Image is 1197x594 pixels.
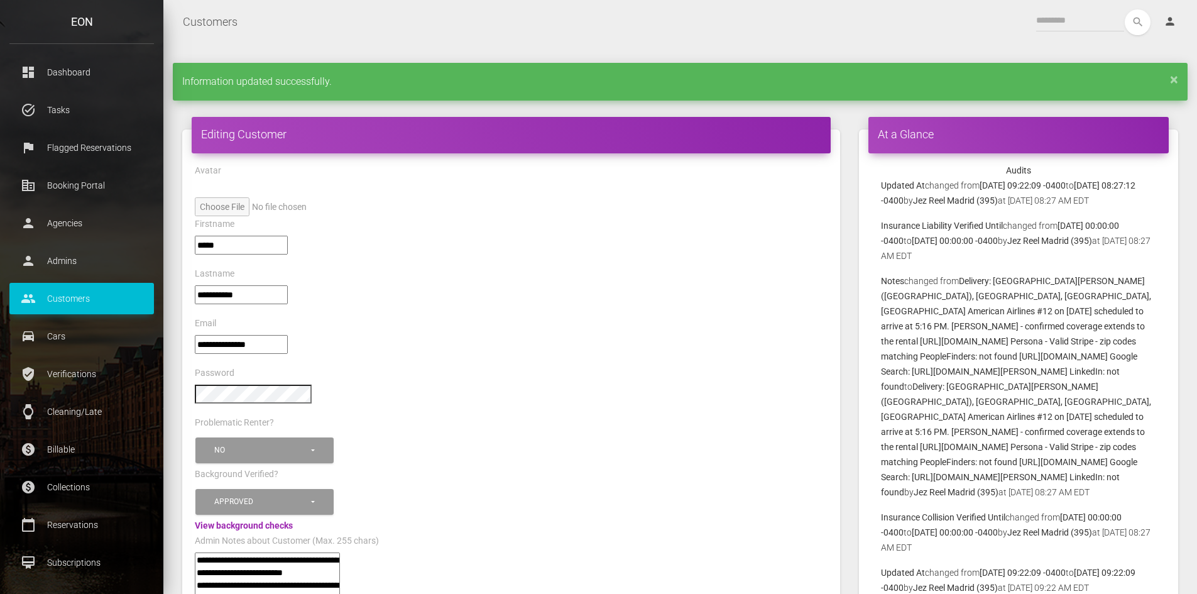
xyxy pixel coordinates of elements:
a: flag Flagged Reservations [9,132,154,163]
b: Updated At [881,180,925,190]
p: Flagged Reservations [19,138,145,157]
label: Password [195,367,234,380]
a: person [1154,9,1188,35]
div: Approved [214,497,309,507]
div: Information updated successfully. [173,63,1188,101]
p: Booking Portal [19,176,145,195]
p: Cleaning/Late [19,402,145,421]
b: Insurance Liability Verified Until [881,221,1003,231]
a: corporate_fare Booking Portal [9,170,154,201]
p: Collections [19,478,145,497]
b: Jez Reel Madrid (395) [1007,527,1092,537]
b: Jez Reel Madrid (395) [914,487,998,497]
b: Delivery: [GEOGRAPHIC_DATA][PERSON_NAME] ([GEOGRAPHIC_DATA]), [GEOGRAPHIC_DATA], [GEOGRAPHIC_DATA... [881,382,1151,497]
h4: At a Glance [878,126,1159,142]
strong: Audits [1006,165,1031,175]
a: person Admins [9,245,154,277]
a: drive_eta Cars [9,321,154,352]
label: Email [195,317,216,330]
p: changed from to by at [DATE] 08:27 AM EDT [881,273,1156,500]
p: Customers [19,289,145,308]
h4: Editing Customer [201,126,821,142]
b: [DATE] 00:00:00 -0400 [912,527,998,537]
a: person Agencies [9,207,154,239]
p: changed from to by at [DATE] 08:27 AM EDT [881,218,1156,263]
b: [DATE] 09:22:09 -0400 [980,568,1066,578]
a: verified_user Verifications [9,358,154,390]
p: Agencies [19,214,145,233]
p: Tasks [19,101,145,119]
a: paid Billable [9,434,154,465]
p: Verifications [19,365,145,383]
label: Firstname [195,218,234,231]
b: [DATE] 00:00:00 -0400 [912,236,998,246]
p: Cars [19,327,145,346]
b: Insurance Collision Verified Until [881,512,1005,522]
a: people Customers [9,283,154,314]
p: Dashboard [19,63,145,82]
b: [DATE] 09:22:09 -0400 [980,180,1066,190]
b: Notes [881,276,904,286]
a: watch Cleaning/Late [9,396,154,427]
p: Billable [19,440,145,459]
b: Delivery: [GEOGRAPHIC_DATA][PERSON_NAME] ([GEOGRAPHIC_DATA]), [GEOGRAPHIC_DATA], [GEOGRAPHIC_DATA... [881,276,1151,392]
a: card_membership Subscriptions [9,547,154,578]
label: Avatar [195,165,221,177]
div: No [214,445,309,456]
button: Approved [195,489,334,515]
p: changed from to by at [DATE] 08:27 AM EDT [881,178,1156,208]
i: person [1164,15,1176,28]
button: search [1125,9,1151,35]
a: paid Collections [9,471,154,503]
p: Admins [19,251,145,270]
label: Admin Notes about Customer (Max. 255 chars) [195,535,379,547]
b: Updated At [881,568,925,578]
p: changed from to by at [DATE] 08:27 AM EDT [881,510,1156,555]
a: Customers [183,6,238,38]
p: Subscriptions [19,553,145,572]
label: Problematic Renter? [195,417,274,429]
p: Reservations [19,515,145,534]
b: Jez Reel Madrid (395) [913,195,998,206]
label: Background Verified? [195,468,278,481]
a: task_alt Tasks [9,94,154,126]
a: dashboard Dashboard [9,57,154,88]
a: View background checks [195,520,293,531]
a: × [1170,75,1178,83]
label: Lastname [195,268,234,280]
a: calendar_today Reservations [9,509,154,541]
b: Jez Reel Madrid (395) [1007,236,1092,246]
button: No [195,437,334,463]
b: Jez Reel Madrid (395) [913,583,998,593]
